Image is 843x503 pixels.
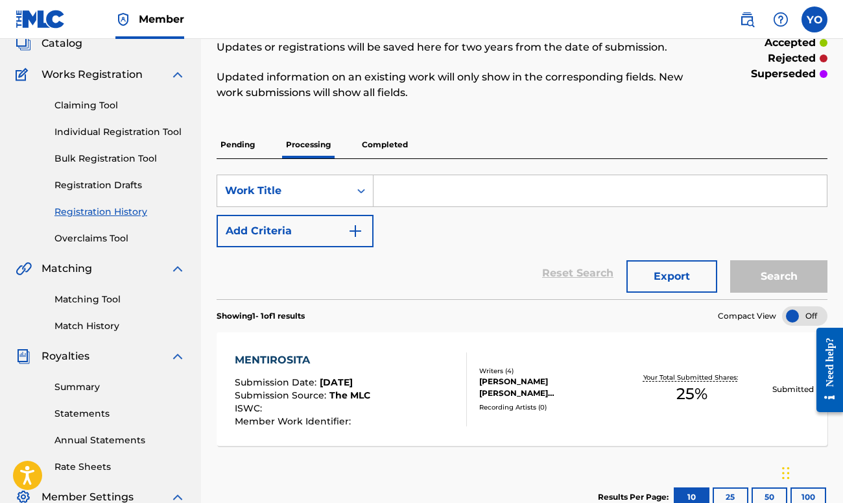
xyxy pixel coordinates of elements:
p: accepted [765,35,816,51]
img: expand [170,67,185,82]
iframe: Resource Center [807,317,843,424]
span: Royalties [42,349,89,364]
a: Registration History [54,205,185,219]
div: Work Title [225,183,342,199]
div: User Menu [801,6,827,32]
img: Top Rightsholder [115,12,131,27]
img: Works Registration [16,67,32,82]
p: Results Per Page: [598,491,672,503]
a: Matching Tool [54,293,185,306]
p: Completed [358,131,412,158]
a: Statements [54,407,185,421]
span: Submission Date : [235,376,320,388]
p: Pending [217,131,259,158]
button: Add Criteria [217,215,374,247]
a: Summary [54,380,185,394]
iframe: Chat Widget [778,441,843,503]
img: Catalog [16,36,31,51]
button: Export [626,260,717,293]
div: Arrastrar [782,454,790,493]
img: 9d2ae6d4665cec9f34b9.svg [348,223,363,239]
p: rejected [768,51,816,66]
p: Processing [282,131,335,158]
span: Catalog [42,36,82,51]
span: 25 % [676,382,707,406]
div: Recording Artists ( 0 ) [479,402,612,412]
div: Help [768,6,794,32]
span: Member [139,12,184,27]
a: Registration Drafts [54,178,185,192]
a: Bulk Registration Tool [54,152,185,166]
a: Annual Statements [54,434,185,447]
p: Registration History is a record of new work submissions or updates to existing works. Updates or... [217,24,687,55]
img: expand [170,349,185,364]
a: CatalogCatalog [16,36,82,51]
p: Showing 1 - 1 of 1 results [217,310,305,322]
p: Submitted [772,384,814,395]
span: Works Registration [42,67,143,82]
div: Widget de chat [778,441,843,503]
img: MLC Logo [16,10,65,29]
span: Member Work Identifier : [235,415,354,427]
span: Submission Source : [235,389,329,401]
a: MENTIROSITASubmission Date:[DATE]Submission Source:The MLCISWC:Member Work Identifier:Writers (4)... [217,332,827,446]
a: Claiming Tool [54,99,185,112]
div: [PERSON_NAME] [PERSON_NAME] [PERSON_NAME] [PERSON_NAME], [PERSON_NAME], [PERSON_NAME] [479,376,612,399]
a: Match History [54,319,185,333]
p: Your Total Submitted Shares: [643,373,741,382]
a: Rate Sheets [54,460,185,474]
a: Individual Registration Tool [54,125,185,139]
span: ISWC : [235,402,265,414]
img: expand [170,261,185,276]
img: Royalties [16,349,31,364]
a: Overclaims Tool [54,232,185,245]
span: The MLC [329,389,370,401]
p: Updated information on an existing work will only show in the corresponding fields. New work subm... [217,69,687,101]
div: MENTIROSITA [235,352,370,368]
div: Writers ( 4 ) [479,366,612,376]
form: Search Form [217,175,827,299]
img: search [739,12,755,27]
a: Public Search [734,6,760,32]
img: help [773,12,789,27]
span: Matching [42,261,92,276]
p: superseded [751,66,816,82]
span: Compact View [718,310,776,322]
img: Matching [16,261,32,276]
span: [DATE] [320,376,353,388]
